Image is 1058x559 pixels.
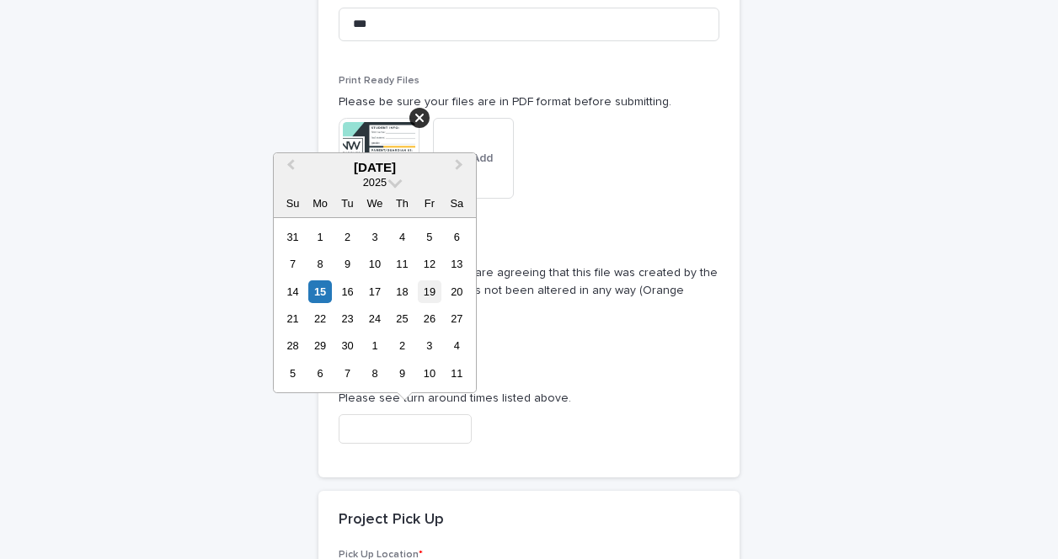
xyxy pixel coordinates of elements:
[281,192,304,215] div: Su
[339,390,719,407] p: Please see turn around times listed above.
[391,192,414,215] div: Th
[308,307,331,330] div: Choose Monday, September 22nd, 2025
[472,152,493,164] span: Add
[336,253,359,275] div: Choose Tuesday, September 9th, 2025
[363,362,386,385] div: Choose Wednesday, October 8th, 2025
[418,362,441,385] div: Choose Friday, October 10th, 2025
[363,176,387,189] span: 2025
[363,334,386,357] div: Choose Wednesday, October 1st, 2025
[281,253,304,275] div: Choose Sunday, September 7th, 2025
[391,307,414,330] div: Choose Thursday, September 25th, 2025
[391,253,414,275] div: Choose Thursday, September 11th, 2025
[274,160,476,175] div: [DATE]
[336,226,359,248] div: Choose Tuesday, September 2nd, 2025
[446,192,468,215] div: Sa
[275,155,302,182] button: Previous Month
[446,307,468,330] div: Choose Saturday, September 27th, 2025
[281,307,304,330] div: Choose Sunday, September 21st, 2025
[308,280,331,303] div: Choose Monday, September 15th, 2025
[418,192,441,215] div: Fr
[308,334,331,357] div: Choose Monday, September 29th, 2025
[336,192,359,215] div: Tu
[363,253,386,275] div: Choose Wednesday, September 10th, 2025
[363,192,386,215] div: We
[433,118,514,199] button: Add
[339,511,444,530] h2: Project Pick Up
[308,226,331,248] div: Choose Monday, September 1st, 2025
[308,362,331,385] div: Choose Monday, October 6th, 2025
[391,362,414,385] div: Choose Thursday, October 9th, 2025
[339,264,719,317] p: By checking this box you are agreeing that this file was created by the NW creative team and has ...
[336,280,359,303] div: Choose Tuesday, September 16th, 2025
[418,307,441,330] div: Choose Friday, September 26th, 2025
[418,334,441,357] div: Choose Friday, October 3rd, 2025
[363,307,386,330] div: Choose Wednesday, September 24th, 2025
[339,76,419,86] span: Print Ready Files
[281,362,304,385] div: Choose Sunday, October 5th, 2025
[446,253,468,275] div: Choose Saturday, September 13th, 2025
[418,253,441,275] div: Choose Friday, September 12th, 2025
[418,280,441,303] div: Choose Friday, September 19th, 2025
[336,307,359,330] div: Choose Tuesday, September 23rd, 2025
[446,362,468,385] div: Choose Saturday, October 11th, 2025
[391,334,414,357] div: Choose Thursday, October 2nd, 2025
[391,226,414,248] div: Choose Thursday, September 4th, 2025
[281,226,304,248] div: Choose Sunday, August 31st, 2025
[336,362,359,385] div: Choose Tuesday, October 7th, 2025
[279,223,470,387] div: month 2025-09
[446,280,468,303] div: Choose Saturday, September 20th, 2025
[308,253,331,275] div: Choose Monday, September 8th, 2025
[447,155,474,182] button: Next Month
[281,280,304,303] div: Choose Sunday, September 14th, 2025
[446,226,468,248] div: Choose Saturday, September 6th, 2025
[339,93,719,111] p: Please be sure your files are in PDF format before submitting.
[281,334,304,357] div: Choose Sunday, September 28th, 2025
[336,334,359,357] div: Choose Tuesday, September 30th, 2025
[418,226,441,248] div: Choose Friday, September 5th, 2025
[446,334,468,357] div: Choose Saturday, October 4th, 2025
[363,226,386,248] div: Choose Wednesday, September 3rd, 2025
[391,280,414,303] div: Choose Thursday, September 18th, 2025
[363,280,386,303] div: Choose Wednesday, September 17th, 2025
[308,192,331,215] div: Mo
